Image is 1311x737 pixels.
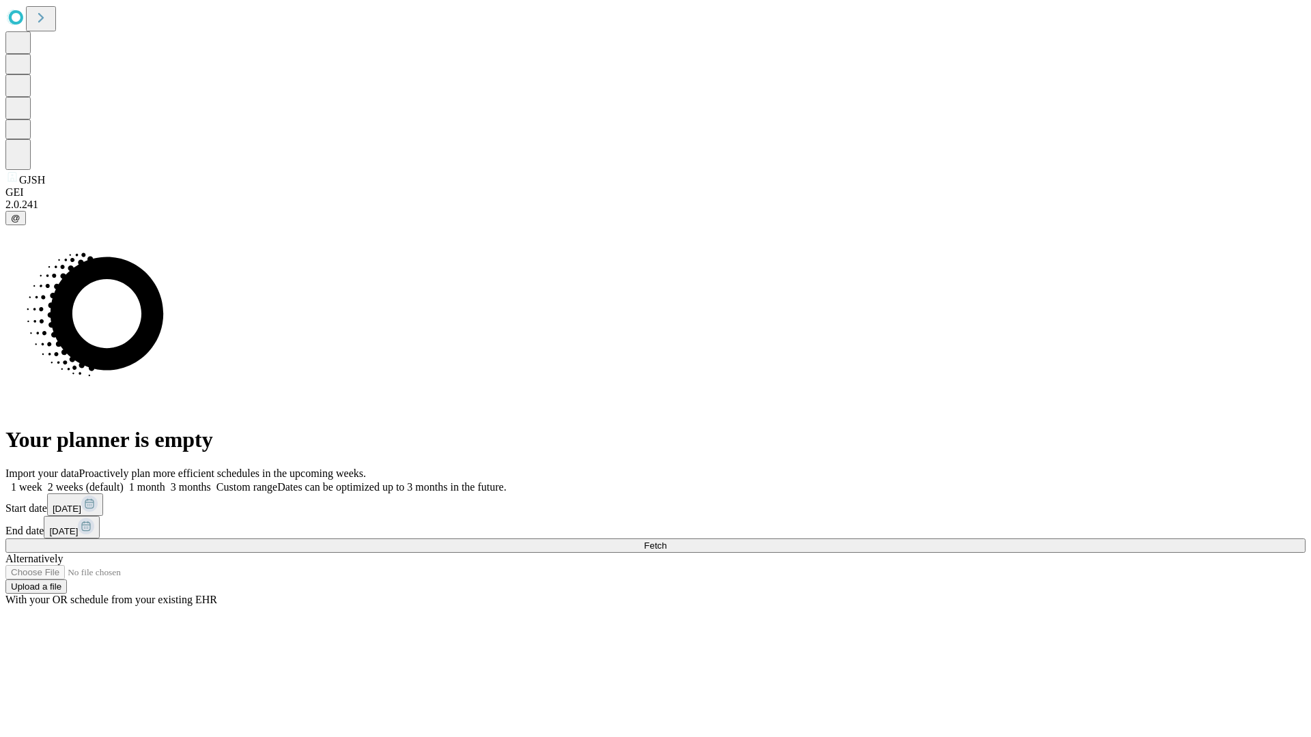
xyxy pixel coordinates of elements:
span: @ [11,213,20,223]
div: 2.0.241 [5,199,1306,211]
button: [DATE] [44,516,100,538]
div: Start date [5,493,1306,516]
span: 3 months [171,481,211,493]
span: With your OR schedule from your existing EHR [5,594,217,605]
button: @ [5,211,26,225]
button: Upload a file [5,579,67,594]
span: Alternatively [5,553,63,564]
span: Dates can be optimized up to 3 months in the future. [277,481,506,493]
div: End date [5,516,1306,538]
h1: Your planner is empty [5,427,1306,452]
span: Custom range [216,481,277,493]
span: 2 weeks (default) [48,481,124,493]
span: [DATE] [49,526,78,536]
div: GEI [5,186,1306,199]
button: [DATE] [47,493,103,516]
span: Proactively plan more efficient schedules in the upcoming weeks. [79,467,366,479]
span: 1 week [11,481,42,493]
span: [DATE] [53,504,81,514]
button: Fetch [5,538,1306,553]
span: 1 month [129,481,165,493]
span: Fetch [644,540,666,551]
span: GJSH [19,174,45,186]
span: Import your data [5,467,79,479]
